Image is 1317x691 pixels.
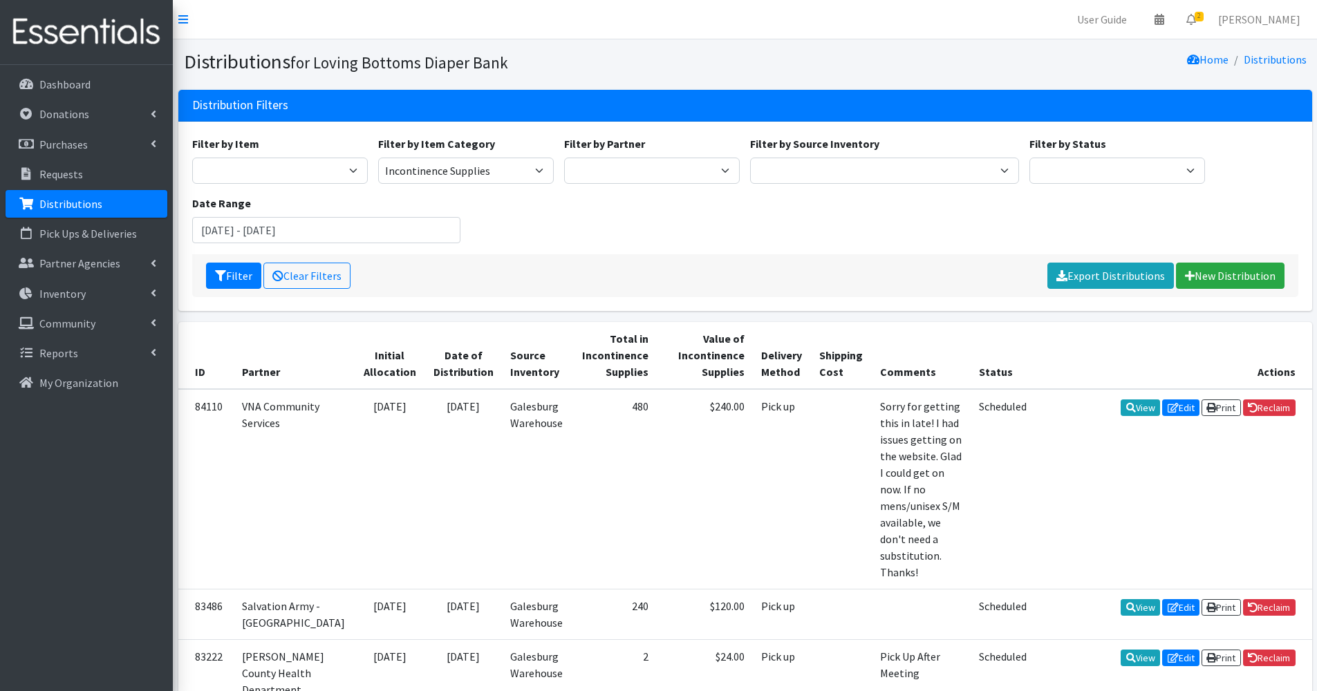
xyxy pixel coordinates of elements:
[1202,399,1241,416] a: Print
[753,322,811,389] th: Delivery Method
[1036,322,1312,389] th: Actions
[6,70,167,98] a: Dashboard
[234,322,355,389] th: Partner
[178,322,234,389] th: ID
[206,263,261,289] button: Filter
[502,589,572,639] td: Galesburg Warehouse
[572,389,656,589] td: 480
[6,249,167,277] a: Partner Agencies
[192,98,288,113] h3: Distribution Filters
[39,77,91,91] p: Dashboard
[355,322,424,389] th: Initial Allocation
[178,589,234,639] td: 83486
[234,589,355,639] td: Salvation Army - [GEOGRAPHIC_DATA]
[1207,6,1311,33] a: [PERSON_NAME]
[750,135,879,152] label: Filter by Source Inventory
[1047,263,1174,289] a: Export Distributions
[872,322,971,389] th: Comments
[1162,399,1199,416] a: Edit
[1202,599,1241,616] a: Print
[1202,650,1241,666] a: Print
[872,389,971,589] td: Sorry for getting this in late! I had issues getting on the website. Glad I could get on now. If ...
[184,50,740,74] h1: Distributions
[192,217,461,243] input: January 1, 2011 - December 31, 2011
[378,135,495,152] label: Filter by Item Category
[6,9,167,55] img: HumanEssentials
[1121,650,1160,666] a: View
[1175,6,1207,33] a: 2
[39,197,102,211] p: Distributions
[971,389,1035,589] td: Scheduled
[39,287,86,301] p: Inventory
[6,131,167,158] a: Purchases
[39,376,118,390] p: My Organization
[1066,6,1138,33] a: User Guide
[502,322,572,389] th: Source Inventory
[424,389,502,589] td: [DATE]
[572,322,656,389] th: Total in Incontinence Supplies
[1162,650,1199,666] a: Edit
[1244,53,1307,66] a: Distributions
[6,100,167,128] a: Donations
[39,316,95,330] p: Community
[1243,650,1296,666] a: Reclaim
[263,263,351,289] a: Clear Filters
[355,589,424,639] td: [DATE]
[290,53,508,73] small: for Loving Bottoms Diaper Bank
[6,280,167,307] a: Inventory
[753,389,811,589] td: Pick up
[1121,399,1160,416] a: View
[355,389,424,589] td: [DATE]
[1029,135,1106,152] label: Filter by Status
[753,589,811,639] td: Pick up
[39,167,83,181] p: Requests
[564,135,645,152] label: Filter by Partner
[657,322,754,389] th: Value of Incontinence Supplies
[1121,599,1160,616] a: View
[39,227,137,240] p: Pick Ups & Deliveries
[6,310,167,337] a: Community
[1195,12,1204,21] span: 2
[192,195,251,211] label: Date Range
[6,369,167,397] a: My Organization
[1243,399,1296,416] a: Reclaim
[39,256,120,270] p: Partner Agencies
[811,322,872,389] th: Shipping Cost
[971,589,1035,639] td: Scheduled
[1187,53,1229,66] a: Home
[424,322,502,389] th: Date of Distribution
[39,138,88,151] p: Purchases
[39,346,78,360] p: Reports
[502,389,572,589] td: Galesburg Warehouse
[1243,599,1296,616] a: Reclaim
[178,389,234,589] td: 84110
[6,339,167,367] a: Reports
[572,589,656,639] td: 240
[39,107,89,121] p: Donations
[1176,263,1285,289] a: New Distribution
[657,589,754,639] td: $120.00
[192,135,259,152] label: Filter by Item
[1162,599,1199,616] a: Edit
[234,389,355,589] td: VNA Community Services
[6,190,167,218] a: Distributions
[424,589,502,639] td: [DATE]
[6,160,167,188] a: Requests
[6,220,167,247] a: Pick Ups & Deliveries
[657,389,754,589] td: $240.00
[971,322,1035,389] th: Status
